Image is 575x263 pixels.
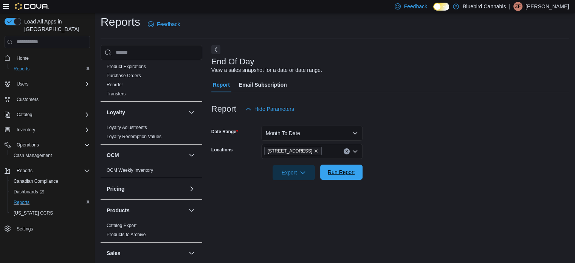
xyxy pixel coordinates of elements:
[107,151,119,159] h3: OCM
[344,148,350,154] button: Clear input
[107,134,161,139] a: Loyalty Redemption Values
[211,129,238,135] label: Date Range
[17,112,32,118] span: Catalog
[14,166,90,175] span: Reports
[211,104,236,114] h3: Report
[14,224,36,233] a: Settings
[107,168,153,173] a: OCM Weekly Inventory
[187,249,196,258] button: Sales
[107,82,123,87] a: Reorder
[11,198,33,207] a: Reports
[515,2,521,11] span: ZF
[11,198,90,207] span: Reports
[8,176,93,187] button: Canadian Compliance
[107,223,136,229] span: Catalog Export
[2,94,93,105] button: Customers
[187,151,196,160] button: OCM
[107,109,186,116] button: Loyalty
[8,150,93,161] button: Cash Management
[101,123,202,144] div: Loyalty
[5,50,90,254] nav: Complex example
[239,77,287,92] span: Email Subscription
[107,207,130,214] h3: Products
[2,53,93,64] button: Home
[320,165,363,180] button: Run Report
[8,208,93,218] button: [US_STATE] CCRS
[11,177,61,186] a: Canadian Compliance
[187,206,196,215] button: Products
[509,2,510,11] p: |
[352,148,358,154] button: Open list of options
[107,64,146,70] span: Product Expirations
[14,189,44,195] span: Dashboards
[11,151,55,160] a: Cash Management
[101,166,202,178] div: OCM
[14,140,42,149] button: Operations
[314,149,318,153] button: Remove 5530 Manotick Main St. from selection in this group
[404,3,427,10] span: Feedback
[2,140,93,150] button: Operations
[211,57,254,66] h3: End Of Day
[14,53,90,63] span: Home
[2,79,93,89] button: Users
[107,249,186,257] button: Sales
[17,55,29,61] span: Home
[14,210,53,216] span: [US_STATE] CCRS
[107,91,126,97] span: Transfers
[14,178,58,184] span: Canadian Compliance
[107,249,121,257] h3: Sales
[8,187,93,197] a: Dashboards
[261,126,363,141] button: Month To Date
[17,96,39,103] span: Customers
[11,177,90,186] span: Canadian Compliance
[14,224,90,233] span: Settings
[2,124,93,135] button: Inventory
[14,153,52,159] span: Cash Management
[14,125,90,134] span: Inventory
[264,147,322,155] span: 5530 Manotick Main St.
[107,232,146,237] a: Products to Archive
[107,185,186,193] button: Pricing
[433,3,449,11] input: Dark Mode
[11,187,90,196] span: Dashboards
[242,101,297,117] button: Hide Parameters
[14,166,36,175] button: Reports
[17,81,28,87] span: Users
[11,64,90,73] span: Reports
[107,185,124,193] h3: Pricing
[277,165,310,180] span: Export
[14,66,29,72] span: Reports
[11,151,90,160] span: Cash Management
[14,140,90,149] span: Operations
[2,165,93,176] button: Reports
[211,66,322,74] div: View a sales snapshot for a date or date range.
[2,223,93,234] button: Settings
[107,134,161,140] span: Loyalty Redemption Values
[211,45,220,54] button: Next
[107,207,186,214] button: Products
[14,54,32,63] a: Home
[101,14,140,30] h1: Reports
[211,147,233,153] label: Locations
[21,18,90,33] span: Load All Apps in [GEOGRAPHIC_DATA]
[157,20,180,28] span: Feedback
[14,79,90,89] span: Users
[513,2,522,11] div: Zoie Fratarcangeli
[8,64,93,74] button: Reports
[14,110,35,119] button: Catalog
[107,73,141,78] a: Purchase Orders
[11,209,90,218] span: Washington CCRS
[525,2,569,11] p: [PERSON_NAME]
[17,127,35,133] span: Inventory
[254,105,294,113] span: Hide Parameters
[14,110,90,119] span: Catalog
[8,197,93,208] button: Reports
[107,125,147,130] a: Loyalty Adjustments
[463,2,506,11] p: Bluebird Cannabis
[107,124,147,131] span: Loyalty Adjustments
[107,223,136,228] a: Catalog Export
[328,168,355,176] span: Run Report
[17,142,39,148] span: Operations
